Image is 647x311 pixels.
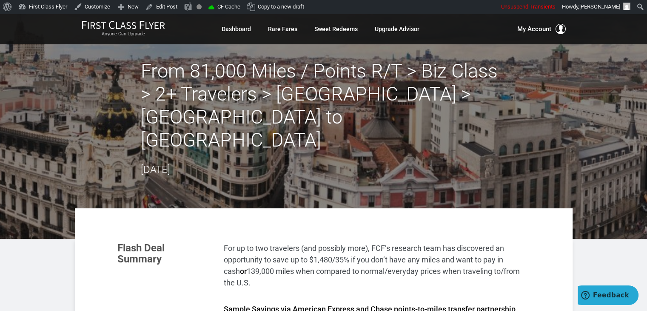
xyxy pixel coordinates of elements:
[240,267,247,276] strong: or
[117,242,211,265] h3: Flash Deal Summary
[501,3,556,10] span: Unsuspend Transients
[222,21,251,37] a: Dashboard
[375,21,419,37] a: Upgrade Advisor
[224,242,530,288] p: For up to two travelers (and possibly more), FCF’s research team has discovered an opportunity to...
[579,3,620,10] span: [PERSON_NAME]
[141,164,170,176] time: [DATE]
[517,24,551,34] span: My Account
[314,21,358,37] a: Sweet Redeems
[517,24,566,34] button: My Account
[82,20,165,29] img: First Class Flyer
[82,20,165,37] a: First Class FlyerAnyone Can Upgrade
[578,285,638,307] iframe: Opens a widget where you can find more information
[82,31,165,37] small: Anyone Can Upgrade
[141,60,507,152] h2: From 81,000 Miles / Points R/T > Biz Class > 2+ Travelers > [GEOGRAPHIC_DATA] > [GEOGRAPHIC_DATA]...
[268,21,297,37] a: Rare Fares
